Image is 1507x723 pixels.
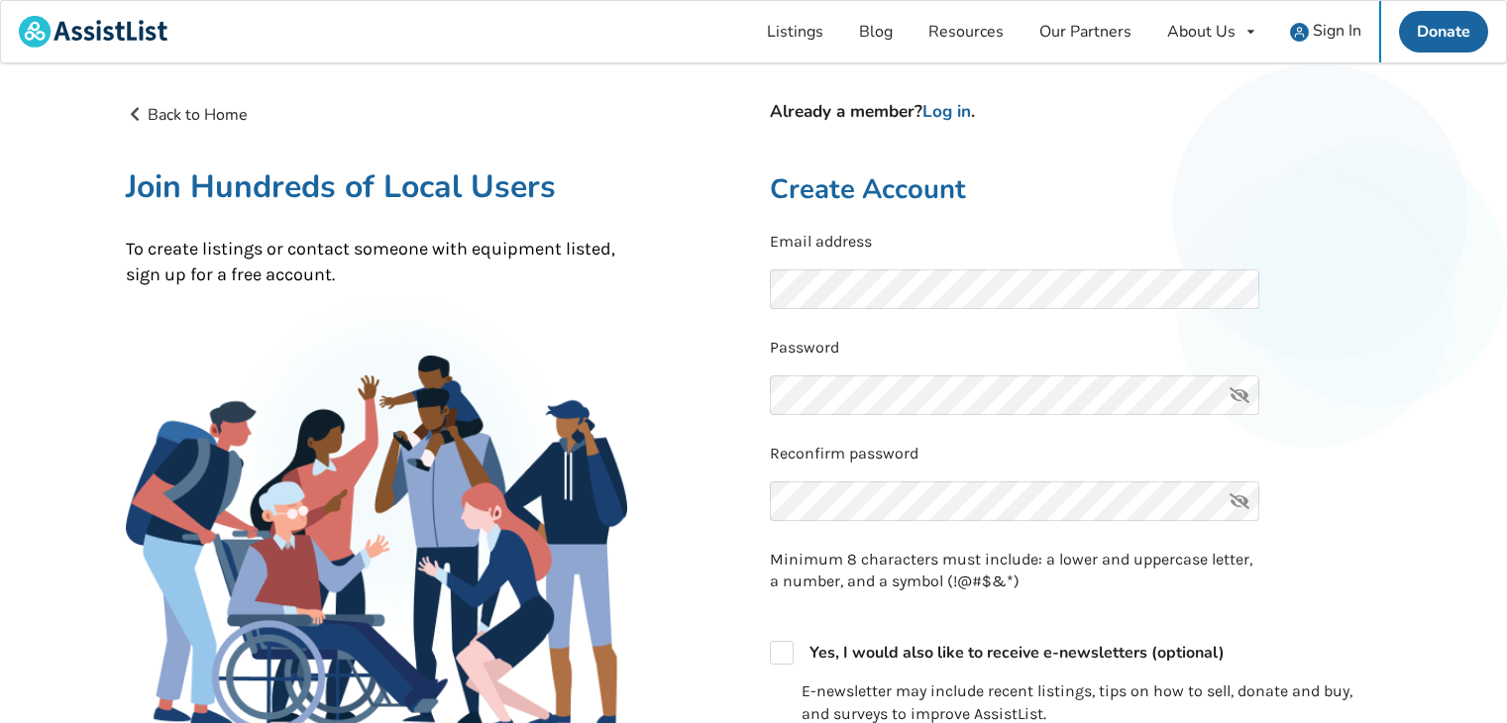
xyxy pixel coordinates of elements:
a: Resources [911,1,1022,62]
p: Password [770,337,1382,360]
img: user icon [1290,23,1309,42]
h1: Join Hundreds of Local Users [126,166,628,207]
p: Email address [770,231,1382,254]
p: Reconfirm password [770,443,1382,465]
p: To create listings or contact someone with equipment listed, sign up for a free account. [126,237,628,287]
strong: Yes, I would also like to receive e-newsletters (optional) [809,642,1225,664]
span: Sign In [1313,20,1361,42]
img: assistlist-logo [19,16,167,48]
a: Back to Home [126,104,249,126]
a: Listings [749,1,841,62]
a: Our Partners [1022,1,1149,62]
a: Blog [841,1,911,62]
a: user icon Sign In [1272,1,1379,62]
div: About Us [1167,24,1236,40]
p: Minimum 8 characters must include: a lower and uppercase letter, a number, and a symbol (!@#$&*) [770,549,1259,594]
a: Log in [922,100,971,123]
h4: Already a member? . [770,101,1382,123]
h2: Create Account [770,172,1382,207]
a: Donate [1399,11,1488,52]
